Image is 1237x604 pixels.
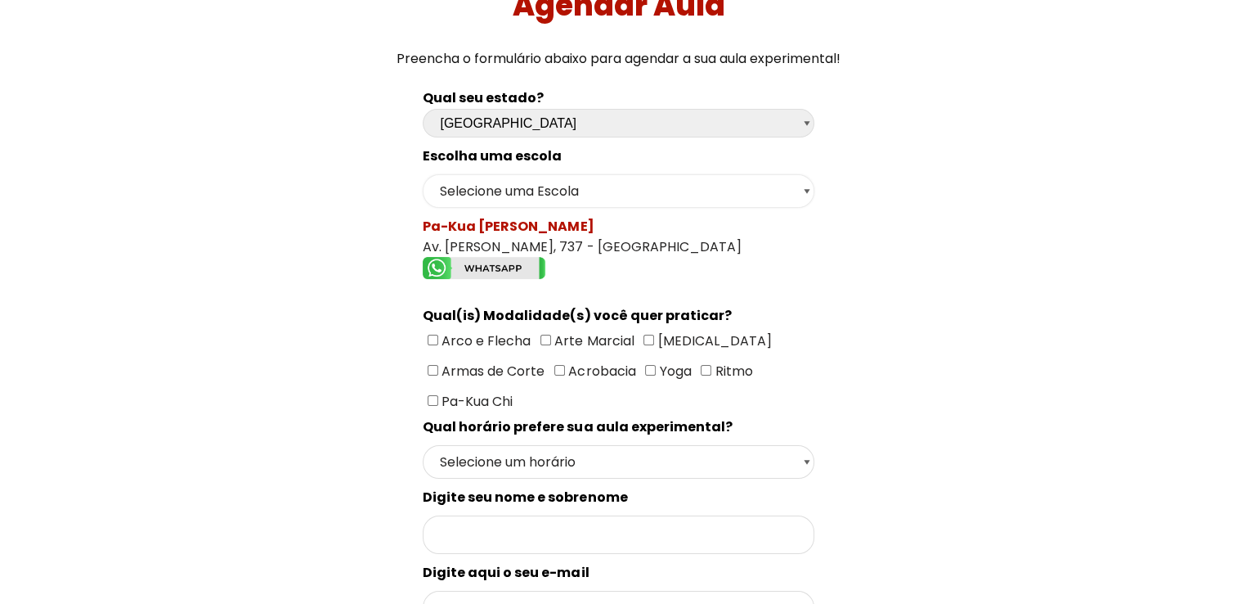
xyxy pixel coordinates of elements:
input: Arco e Flecha [428,335,438,345]
b: Qual seu estado? [423,88,544,107]
span: Pa-Kua Chi [438,392,513,411]
input: Arte Marcial [540,335,551,345]
span: Acrobacia [565,362,635,381]
span: Armas de Corte [438,362,545,381]
span: Ritmo [711,362,752,381]
span: Yoga [656,362,691,381]
span: Arte Marcial [551,331,634,350]
input: Yoga [645,365,656,376]
input: Pa-Kua Chi [428,395,438,406]
spam: Qual(is) Modalidade(s) você quer praticar? [423,306,731,325]
input: Ritmo [701,365,711,376]
spam: Digite seu nome e sobrenome [423,488,627,507]
span: [MEDICAL_DATA] [654,331,771,350]
spam: Qual horário prefere sua aula experimental? [423,417,732,436]
input: Armas de Corte [428,365,438,376]
img: whatsapp [423,257,545,279]
input: Acrobacia [554,365,565,376]
div: Av. [PERSON_NAME], 737 - [GEOGRAPHIC_DATA] [423,216,813,285]
spam: Digite aqui o seu e-mail [423,563,589,582]
spam: Pa-Kua [PERSON_NAME] [423,217,594,236]
span: Arco e Flecha [438,331,531,350]
input: [MEDICAL_DATA] [643,335,654,345]
spam: Escolha uma escola [423,146,562,165]
p: Preencha o formulário abaixo para agendar a sua aula experimental! [7,47,1231,70]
